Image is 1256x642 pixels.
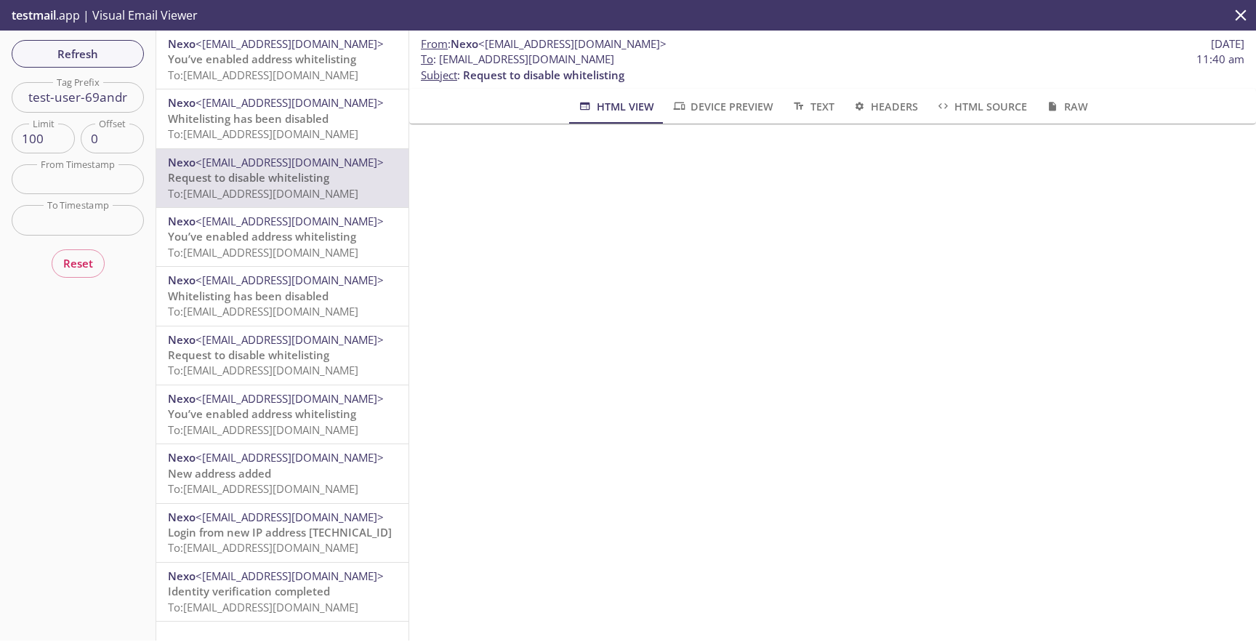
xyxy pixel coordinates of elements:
[168,289,329,303] span: Whitelisting has been disabled
[156,208,408,266] div: Nexo<[EMAIL_ADDRESS][DOMAIN_NAME]>You’ve enabled address whitelistingTo:[EMAIL_ADDRESS][DOMAIN_NAME]
[168,36,196,51] span: Nexo
[852,97,918,116] span: Headers
[168,450,196,465] span: Nexo
[196,95,384,110] span: <[EMAIL_ADDRESS][DOMAIN_NAME]>
[196,569,384,583] span: <[EMAIL_ADDRESS][DOMAIN_NAME]>
[156,385,408,444] div: Nexo<[EMAIL_ADDRESS][DOMAIN_NAME]>You’ve enabled address whitelistingTo:[EMAIL_ADDRESS][DOMAIN_NAME]
[1196,52,1244,67] span: 11:40 am
[168,170,329,185] span: Request to disable whitelisting
[168,214,196,228] span: Nexo
[168,569,196,583] span: Nexo
[168,466,271,481] span: New address added
[168,127,358,141] span: To: [EMAIL_ADDRESS][DOMAIN_NAME]
[478,36,667,51] span: <[EMAIL_ADDRESS][DOMAIN_NAME]>
[156,31,408,89] div: Nexo<[EMAIL_ADDRESS][DOMAIN_NAME]>You’ve enabled address whitelistingTo:[EMAIL_ADDRESS][DOMAIN_NAME]
[168,363,358,377] span: To: [EMAIL_ADDRESS][DOMAIN_NAME]
[935,97,1027,116] span: HTML Source
[421,36,667,52] span: :
[168,304,358,318] span: To: [EMAIL_ADDRESS][DOMAIN_NAME]
[156,89,408,148] div: Nexo<[EMAIL_ADDRESS][DOMAIN_NAME]>Whitelisting has been disabledTo:[EMAIL_ADDRESS][DOMAIN_NAME]
[168,600,358,614] span: To: [EMAIL_ADDRESS][DOMAIN_NAME]
[168,584,330,598] span: Identity verification completed
[156,563,408,621] div: Nexo<[EMAIL_ADDRESS][DOMAIN_NAME]>Identity verification completedTo:[EMAIL_ADDRESS][DOMAIN_NAME]
[672,97,773,116] span: Device Preview
[168,95,196,110] span: Nexo
[156,31,408,622] nav: emails
[12,40,144,68] button: Refresh
[156,326,408,385] div: Nexo<[EMAIL_ADDRESS][DOMAIN_NAME]>Request to disable whitelistingTo:[EMAIL_ADDRESS][DOMAIN_NAME]
[168,406,356,421] span: You’ve enabled address whitelisting
[168,273,196,287] span: Nexo
[168,510,196,524] span: Nexo
[791,97,834,116] span: Text
[196,450,384,465] span: <[EMAIL_ADDRESS][DOMAIN_NAME]>
[168,68,358,82] span: To: [EMAIL_ADDRESS][DOMAIN_NAME]
[168,229,356,244] span: You’ve enabled address whitelisting
[156,149,408,207] div: Nexo<[EMAIL_ADDRESS][DOMAIN_NAME]>Request to disable whitelistingTo:[EMAIL_ADDRESS][DOMAIN_NAME]
[577,97,653,116] span: HTML View
[1044,97,1087,116] span: Raw
[196,273,384,287] span: <[EMAIL_ADDRESS][DOMAIN_NAME]>
[196,332,384,347] span: <[EMAIL_ADDRESS][DOMAIN_NAME]>
[156,444,408,502] div: Nexo<[EMAIL_ADDRESS][DOMAIN_NAME]>New address addedTo:[EMAIL_ADDRESS][DOMAIN_NAME]
[196,510,384,524] span: <[EMAIL_ADDRESS][DOMAIN_NAME]>
[156,504,408,562] div: Nexo<[EMAIL_ADDRESS][DOMAIN_NAME]>Login from new IP address [TECHNICAL_ID]To:[EMAIL_ADDRESS][DOMA...
[451,36,478,51] span: Nexo
[12,7,56,23] span: testmail
[168,245,358,260] span: To: [EMAIL_ADDRESS][DOMAIN_NAME]
[168,391,196,406] span: Nexo
[196,391,384,406] span: <[EMAIL_ADDRESS][DOMAIN_NAME]>
[168,481,358,496] span: To: [EMAIL_ADDRESS][DOMAIN_NAME]
[168,525,392,539] span: Login from new IP address [TECHNICAL_ID]
[168,422,358,437] span: To: [EMAIL_ADDRESS][DOMAIN_NAME]
[168,52,356,66] span: You’ve enabled address whitelisting
[168,348,329,362] span: Request to disable whitelisting
[421,52,614,67] span: : [EMAIL_ADDRESS][DOMAIN_NAME]
[421,68,457,82] span: Subject
[168,540,358,555] span: To: [EMAIL_ADDRESS][DOMAIN_NAME]
[52,249,105,277] button: Reset
[156,267,408,325] div: Nexo<[EMAIL_ADDRESS][DOMAIN_NAME]>Whitelisting has been disabledTo:[EMAIL_ADDRESS][DOMAIN_NAME]
[196,214,384,228] span: <[EMAIL_ADDRESS][DOMAIN_NAME]>
[421,52,1244,83] p: :
[168,186,358,201] span: To: [EMAIL_ADDRESS][DOMAIN_NAME]
[168,155,196,169] span: Nexo
[63,254,93,273] span: Reset
[23,44,132,63] span: Refresh
[168,332,196,347] span: Nexo
[196,36,384,51] span: <[EMAIL_ADDRESS][DOMAIN_NAME]>
[196,155,384,169] span: <[EMAIL_ADDRESS][DOMAIN_NAME]>
[1211,36,1244,52] span: [DATE]
[463,68,624,82] span: Request to disable whitelisting
[168,111,329,126] span: Whitelisting has been disabled
[421,52,433,66] span: To
[421,36,448,51] span: From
